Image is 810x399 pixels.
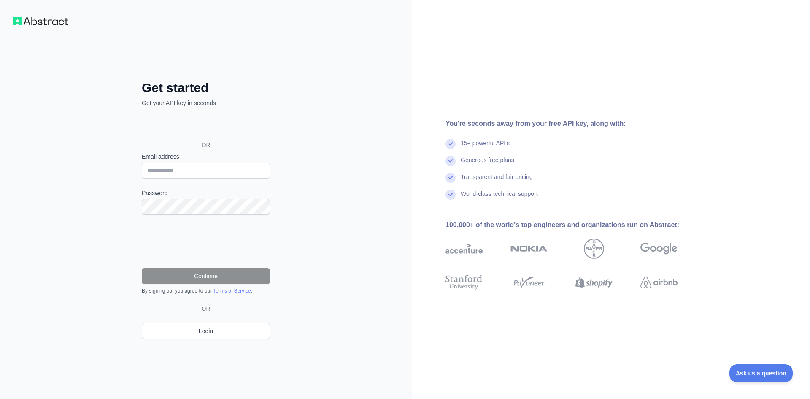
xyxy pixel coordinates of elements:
img: shopify [575,273,613,292]
img: accenture [445,239,483,259]
img: Workflow [13,17,68,25]
img: check mark [445,156,456,166]
iframe: Sign in with Google Button [138,117,273,135]
button: Continue [142,268,270,284]
p: Get your API key in seconds [142,99,270,107]
img: bayer [584,239,604,259]
img: payoneer [510,273,548,292]
div: By signing up, you agree to our . [142,288,270,294]
label: Password [142,189,270,197]
h2: Get started [142,80,270,95]
span: OR [198,304,214,313]
span: OR [195,141,217,149]
img: check mark [445,139,456,149]
label: Email address [142,152,270,161]
div: 100,000+ of the world's top engineers and organizations run on Abstract: [445,220,705,230]
div: Transparent and fair pricing [461,173,533,190]
img: google [640,239,678,259]
div: World-class technical support [461,190,538,206]
img: nokia [510,239,548,259]
iframe: Toggle Customer Support [729,364,793,382]
img: stanford university [445,273,483,292]
a: Terms of Service [213,288,251,294]
div: 15+ powerful API's [461,139,510,156]
img: airbnb [640,273,678,292]
img: check mark [445,173,456,183]
img: check mark [445,190,456,200]
a: Login [142,323,270,339]
div: You're seconds away from your free API key, along with: [445,119,705,129]
div: Generous free plans [461,156,514,173]
iframe: reCAPTCHA [142,225,270,258]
